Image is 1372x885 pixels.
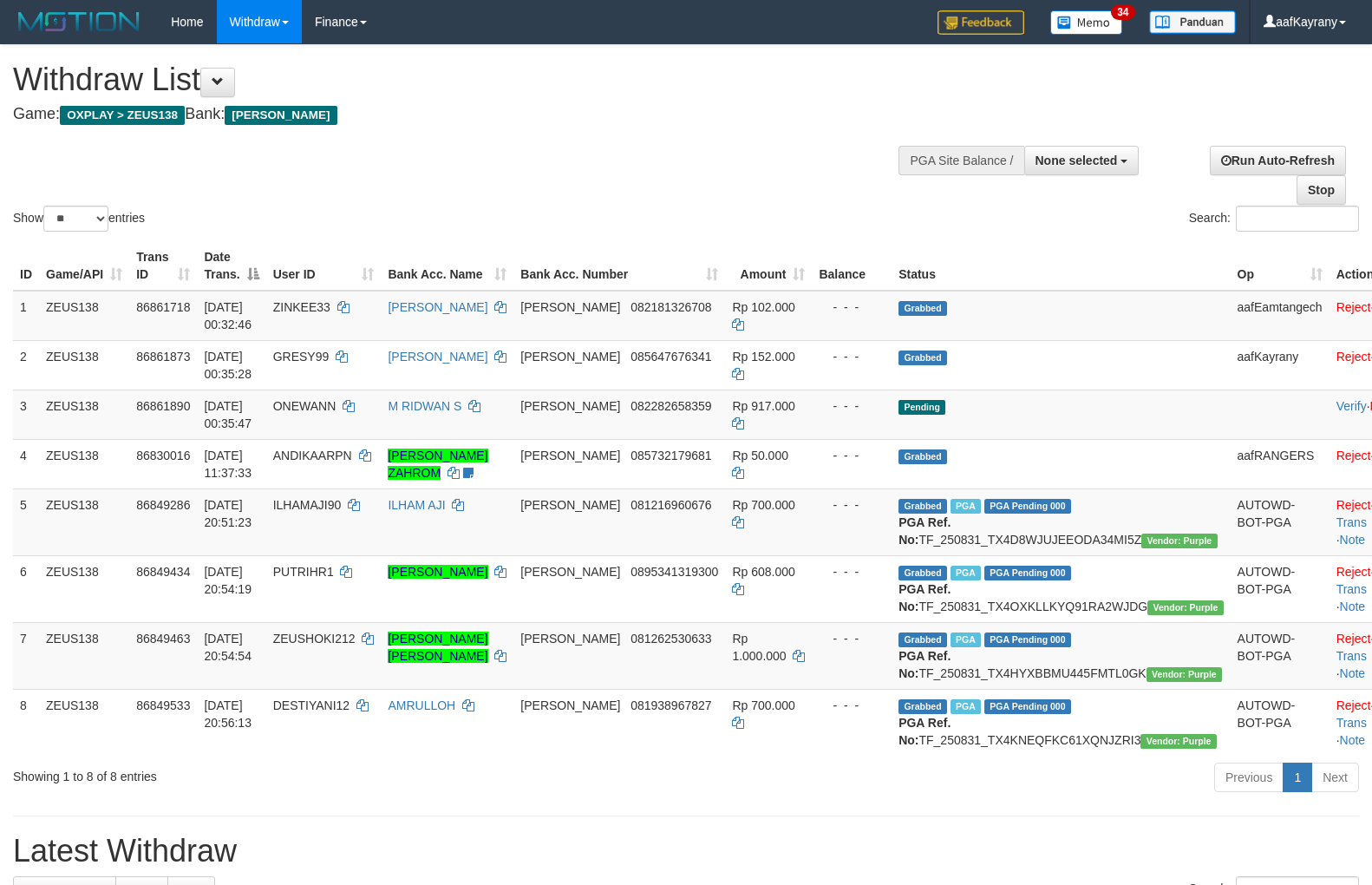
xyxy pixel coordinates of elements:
label: Search: [1189,206,1359,232]
span: Grabbed [898,699,947,714]
td: aafKayrany [1231,340,1330,390]
td: AUTOWD-BOT-PGA [1231,555,1330,622]
span: [DATE] 20:56:13 [204,698,252,730]
span: 34 [1111,4,1134,20]
span: [DATE] 00:35:28 [204,350,252,381]
b: PGA Ref. No: [898,582,951,613]
span: Copy 081938967827 to clipboard [630,698,711,712]
span: Rp 700.000 [732,498,794,512]
span: Rp 608.000 [732,565,794,579]
img: Button%20Memo.svg [1050,10,1123,35]
td: TF_250831_TX4OXKLLKYQ91RA2WJDG [892,555,1230,622]
td: ZEUS138 [39,291,129,341]
span: GRESY99 [273,350,330,364]
span: [DATE] 20:54:54 [204,632,252,663]
a: ILHAM AJI [388,498,445,512]
span: Rp 102.000 [732,300,794,314]
span: Copy 085647676341 to clipboard [630,350,711,364]
a: Note [1340,733,1366,747]
span: Vendor URL: https://trx4.1velocity.biz [1147,667,1222,682]
th: Date Trans.: activate to sort column descending [197,241,265,291]
a: Reject [1336,565,1371,579]
a: 1 [1283,763,1312,792]
span: Copy 082282658359 to clipboard [630,399,711,413]
a: Reject [1336,300,1371,314]
td: TF_250831_TX4KNEQFKC61XQNJZRI3 [892,689,1230,756]
span: Vendor URL: https://trx4.1velocity.biz [1140,734,1216,749]
a: Reject [1336,498,1371,512]
div: - - - [819,630,885,647]
span: 86849463 [136,632,190,646]
td: 4 [13,439,39,488]
a: [PERSON_NAME] [PERSON_NAME] [388,632,487,663]
td: aafEamtangech [1231,291,1330,341]
span: DESTIYANI12 [273,698,350,712]
span: Copy 081216960676 to clipboard [630,498,711,512]
td: 6 [13,555,39,622]
td: 8 [13,689,39,756]
a: Stop [1297,175,1346,205]
span: [PERSON_NAME] [225,106,336,125]
span: 86861718 [136,300,190,314]
span: ONEWANN [273,399,336,413]
a: [PERSON_NAME] [388,565,487,579]
th: Balance [812,241,892,291]
span: 86849434 [136,565,190,579]
th: Bank Acc. Name: activate to sort column ascending [381,241,513,291]
td: ZEUS138 [39,555,129,622]
b: PGA Ref. No: [898,716,951,747]
td: 5 [13,488,39,555]
span: Grabbed [898,351,947,365]
span: 86861873 [136,350,190,364]
span: Copy 082181326708 to clipboard [630,300,711,314]
span: 86830016 [136,449,190,462]
th: User ID: activate to sort column ascending [266,241,382,291]
td: ZEUS138 [39,390,129,439]
span: [PERSON_NAME] [520,565,620,579]
th: Status [892,241,1230,291]
span: [PERSON_NAME] [520,498,620,512]
span: Marked by aafRornrotha [951,633,981,647]
div: - - - [819,563,885,580]
span: Grabbed [898,301,947,316]
td: AUTOWD-BOT-PGA [1231,488,1330,555]
b: PGA Ref. No: [898,515,951,547]
td: TF_250831_TX4D8WJUJEEODA34MI5Z [892,488,1230,555]
div: PGA Site Balance / [898,146,1023,175]
label: Show entries [13,206,145,232]
span: [DATE] 11:37:33 [204,449,252,480]
th: Trans ID: activate to sort column ascending [129,241,197,291]
span: Marked by aafRornrotha [951,566,981,580]
span: ZINKEE33 [273,300,330,314]
th: ID [13,241,39,291]
span: Rp 1.000.000 [732,632,786,663]
h1: Latest Withdraw [13,834,1359,869]
td: TF_250831_TX4HYXBBMU445FMTL0GK [892,622,1230,689]
div: - - - [819,298,885,316]
span: 86849533 [136,698,190,712]
th: Game/API: activate to sort column ascending [39,241,129,291]
div: Showing 1 to 8 of 8 entries [13,761,559,785]
td: 3 [13,390,39,439]
span: [PERSON_NAME] [520,449,620,462]
span: ILHAMAJI90 [273,498,342,512]
span: [DATE] 00:35:47 [204,399,252,430]
th: Bank Acc. Number: activate to sort column ascending [513,241,725,291]
span: Grabbed [898,449,947,464]
span: Copy 081262530633 to clipboard [630,632,711,646]
a: Previous [1214,763,1284,792]
span: [PERSON_NAME] [520,632,620,646]
span: None selected [1036,154,1118,167]
a: Verify [1336,399,1367,413]
a: Reject [1336,350,1371,364]
td: AUTOWD-BOT-PGA [1231,689,1330,756]
span: [PERSON_NAME] [520,399,620,413]
span: Marked by aafRornrotha [951,499,981,514]
td: 2 [13,340,39,390]
span: [DATE] 00:32:46 [204,300,252,331]
span: 86849286 [136,498,190,512]
span: Rp 152.000 [732,350,794,364]
td: ZEUS138 [39,488,129,555]
td: ZEUS138 [39,689,129,756]
a: Reject [1336,632,1371,646]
